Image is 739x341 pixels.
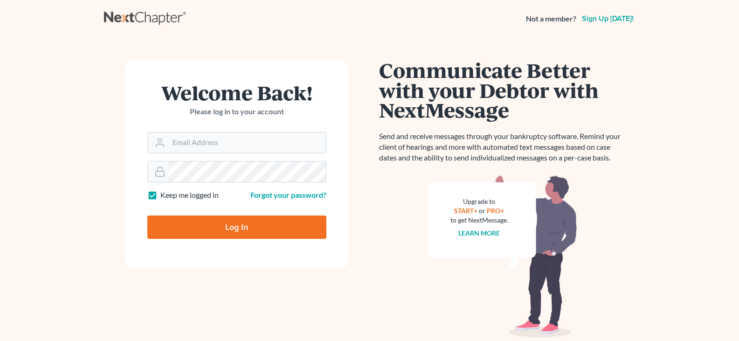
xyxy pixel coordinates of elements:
[450,216,508,225] div: to get NextMessage.
[479,207,485,215] span: or
[458,229,500,237] a: Learn more
[580,15,635,22] a: Sign up [DATE]!
[450,197,508,206] div: Upgrade to
[160,190,219,201] label: Keep me logged in
[379,131,626,163] p: Send and receive messages through your bankruptcy software. Remind your client of hearings and mo...
[147,216,326,239] input: Log In
[428,174,577,338] img: nextmessage_bg-59042aed3d76b12b5cd301f8e5b87938c9018125f34e5fa2b7a6b67550977c72.svg
[487,207,504,215] a: PRO+
[147,106,326,117] p: Please log in to your account
[454,207,477,215] a: START+
[250,190,326,199] a: Forgot your password?
[147,83,326,103] h1: Welcome Back!
[169,132,326,153] input: Email Address
[526,14,576,24] strong: Not a member?
[379,60,626,120] h1: Communicate Better with your Debtor with NextMessage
